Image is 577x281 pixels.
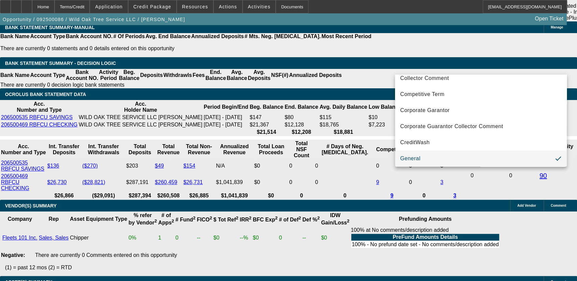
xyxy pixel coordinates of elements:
span: Competitive Term [400,90,445,98]
span: Corporate Guarantor Collector Comment [400,122,503,130]
span: CreditWash [400,138,430,147]
span: General [400,155,420,163]
span: Corporate Garantor [400,106,450,114]
span: Collector Comment [400,74,449,82]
